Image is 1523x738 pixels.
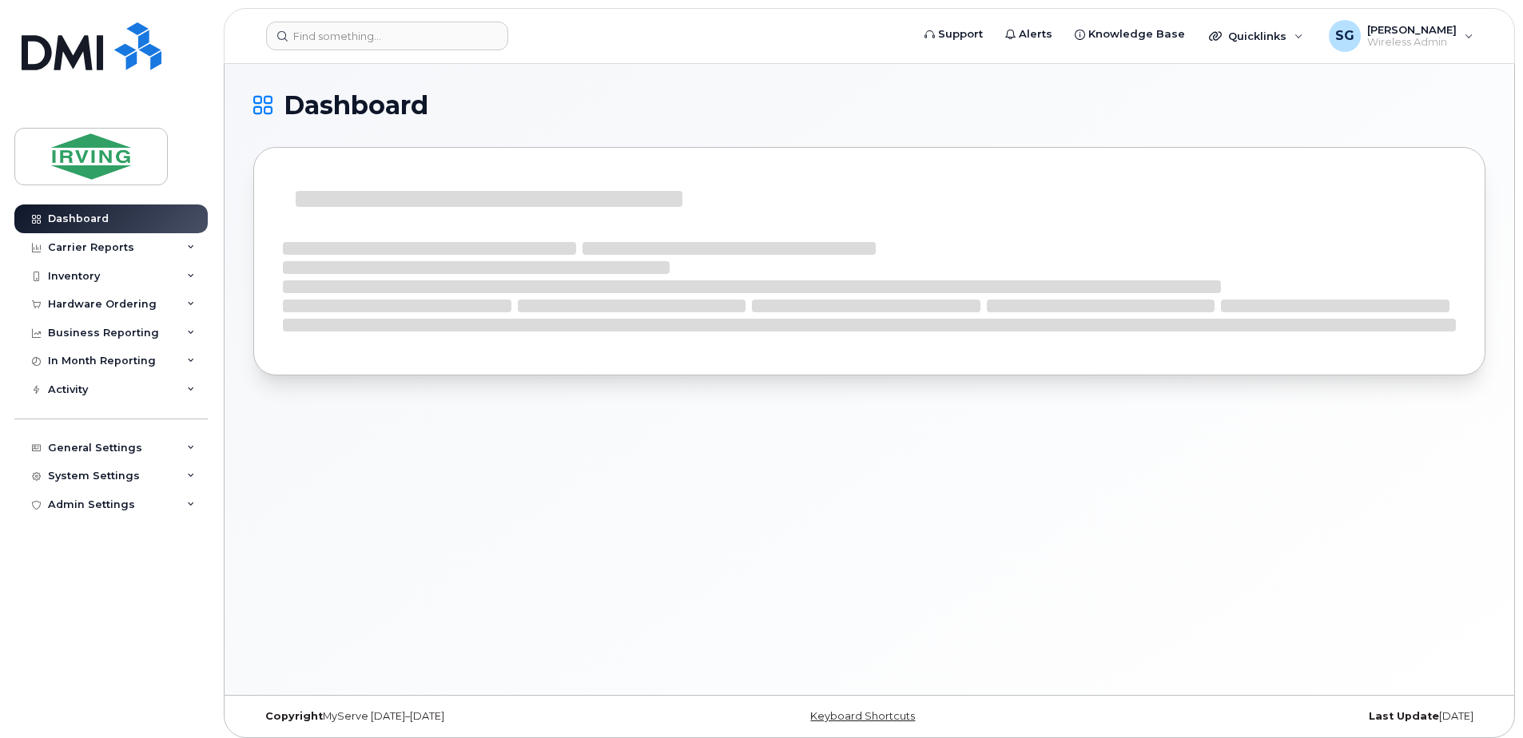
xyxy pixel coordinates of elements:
div: MyServe [DATE]–[DATE] [253,710,664,723]
strong: Copyright [265,710,323,722]
strong: Last Update [1369,710,1439,722]
div: [DATE] [1075,710,1485,723]
span: Dashboard [284,93,428,117]
a: Keyboard Shortcuts [810,710,915,722]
